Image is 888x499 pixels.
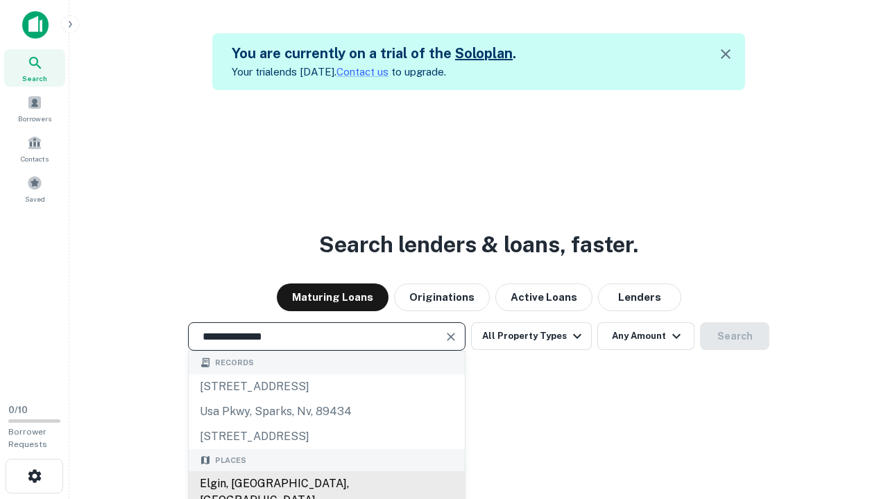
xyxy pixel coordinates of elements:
[4,130,65,167] a: Contacts
[319,228,638,261] h3: Search lenders & loans, faster.
[336,66,388,78] a: Contact us
[8,405,28,415] span: 0 / 10
[8,427,47,449] span: Borrower Requests
[189,374,465,399] div: [STREET_ADDRESS]
[189,424,465,449] div: [STREET_ADDRESS]
[4,89,65,127] a: Borrowers
[4,49,65,87] a: Search
[819,388,888,455] iframe: Chat Widget
[215,357,254,369] span: Records
[22,11,49,39] img: capitalize-icon.png
[471,322,592,350] button: All Property Types
[18,113,51,124] span: Borrowers
[21,153,49,164] span: Contacts
[232,64,516,80] p: Your trial ends [DATE]. to upgrade.
[597,322,694,350] button: Any Amount
[215,455,246,466] span: Places
[4,170,65,207] a: Saved
[25,193,45,204] span: Saved
[189,399,465,424] div: usa pkwy, sparks, nv, 89434
[277,283,388,311] button: Maturing Loans
[22,73,47,84] span: Search
[455,45,513,62] a: Soloplan
[232,43,516,64] h5: You are currently on a trial of the .
[598,283,681,311] button: Lenders
[495,283,592,311] button: Active Loans
[394,283,490,311] button: Originations
[441,327,461,347] button: Clear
